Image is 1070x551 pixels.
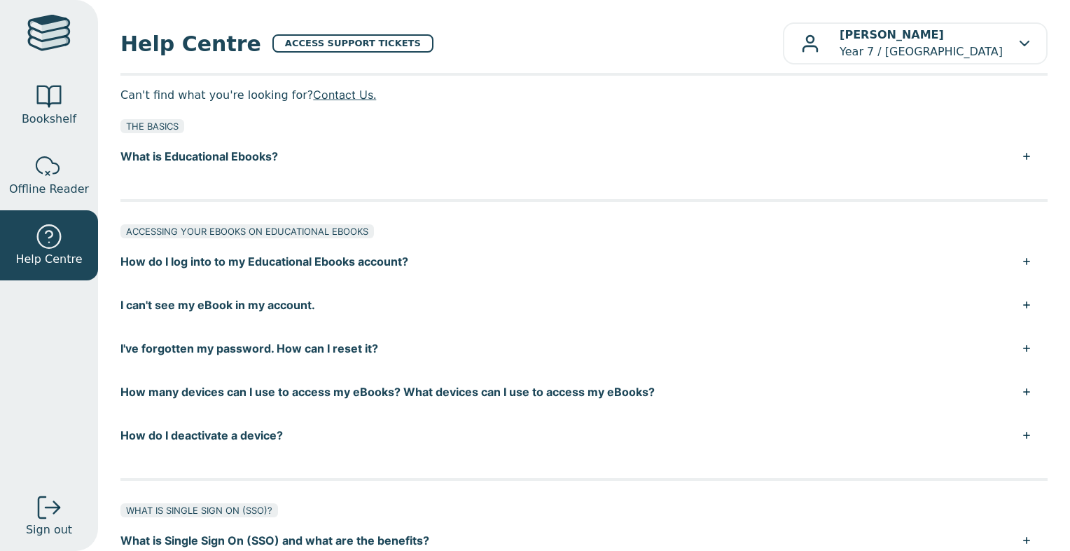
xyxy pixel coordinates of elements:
div: ACCESSING YOUR EBOOKS ON EDUCATIONAL EBOOKS [120,224,374,238]
button: What is Educational Ebooks? [120,135,1048,178]
div: WHAT IS SINGLE SIGN ON (SSO)? [120,503,278,517]
button: I've forgotten my password. How can I reset it? [120,327,1048,370]
span: Bookshelf [22,111,76,128]
span: Sign out [26,522,72,538]
button: I can't see my eBook in my account. [120,283,1048,327]
button: How do I deactivate a device? [120,414,1048,457]
button: How do I log into to my Educational Ebooks account? [120,240,1048,283]
span: Offline Reader [9,181,89,198]
a: Contact Us. [313,88,376,102]
b: [PERSON_NAME] [840,28,944,41]
span: Help Centre [120,28,261,60]
span: Help Centre [15,251,82,268]
div: THE BASICS [120,119,184,133]
button: [PERSON_NAME]Year 7 / [GEOGRAPHIC_DATA] [783,22,1048,64]
button: How many devices can I use to access my eBooks? What devices can I use to access my eBooks? [120,370,1048,414]
p: Can't find what you're looking for? [120,84,1048,105]
a: ACCESS SUPPORT TICKETS [272,34,433,53]
p: Year 7 / [GEOGRAPHIC_DATA] [840,27,1003,60]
